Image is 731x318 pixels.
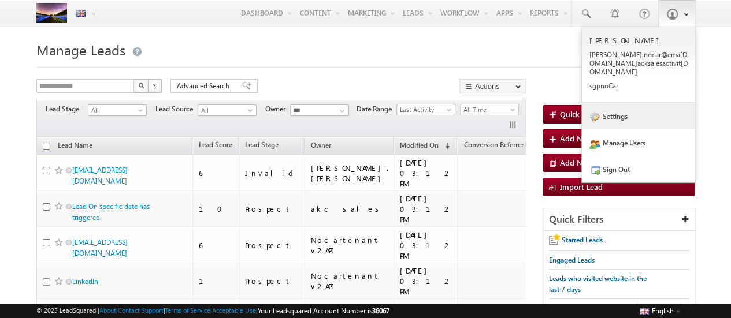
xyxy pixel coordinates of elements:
span: Your Leadsquared Account Number is [258,306,389,315]
a: Show All Items [333,105,348,117]
a: Last Activity [396,104,455,115]
span: © 2025 LeadSquared | | | | | [36,305,389,316]
button: Actions [459,79,526,93]
span: Lead Source [155,104,198,114]
div: Prospect [245,240,299,250]
span: Date Range [357,104,396,114]
a: Modified On (sorted descending) [394,139,455,154]
div: Quick Filters [543,208,695,231]
a: Lead On specific date has triggered [72,202,150,222]
div: 1 [199,276,233,286]
a: Lead Stage [239,139,284,154]
a: All [88,104,147,116]
a: [PERSON_NAME] [PERSON_NAME].nocar@ema[DOMAIN_NAME]acksalesactivit[DOMAIN_NAME] sgpnoCar [582,27,695,103]
span: Lead Score [199,140,232,149]
span: All Time [461,104,515,115]
span: Import Lead [560,182,603,192]
a: All Time [460,104,519,115]
span: (sorted descending) [440,141,450,151]
a: LinkedIn [72,277,98,286]
div: Prospect [245,204,299,214]
span: Lead Stage [46,104,88,114]
button: ? [148,79,162,93]
div: akc sales [311,204,388,214]
a: Settings [582,103,695,129]
img: Custom Logo [36,3,67,23]
img: Search [138,83,144,88]
div: [DATE] 03:12 PM [400,193,452,225]
span: All [198,105,253,115]
div: 6 [199,240,233,250]
span: Engaged Leads [549,256,595,264]
span: Add New Lead [560,133,611,143]
span: Owner [311,141,331,149]
a: [EMAIL_ADDRESS][DOMAIN_NAME] [72,238,128,257]
div: [DATE] 03:12 PM [400,158,452,189]
span: Last Activity [397,104,452,115]
button: English [637,304,683,317]
span: English [652,306,674,315]
span: Leads who visited website in the last 7 days [549,274,647,294]
span: Owner [265,104,290,114]
span: Advanced Search [177,81,233,91]
a: Acceptable Use [212,306,256,314]
span: Manage Leads [36,40,125,59]
p: sgpno Car [589,81,688,90]
a: Lead Name [52,139,98,154]
a: Sign Out [582,156,695,182]
p: [PERSON_NAME] [589,35,688,45]
div: [DATE] 03:12 PM [400,230,452,261]
span: All [88,105,143,115]
div: 10 [199,204,233,214]
div: [PERSON_NAME].[PERSON_NAME] [311,163,388,184]
a: [EMAIL_ADDRESS][DOMAIN_NAME] [72,166,128,185]
span: 36067 [372,306,389,315]
a: Conversion Referrer URL [458,139,543,154]
p: [PERSON_NAME] .noca r@ema [DOMAIN_NAME] acksa lesac tivit [DOMAIN_NAME] [589,50,688,76]
div: [DATE] 03:12 PM [400,265,452,297]
a: Manage Users [582,129,695,156]
div: Invalid [245,168,299,178]
div: 6 [199,168,233,178]
span: Conversion Referrer URL [463,140,537,149]
span: Modified On [400,141,439,149]
span: Lead Stage [245,140,279,149]
span: Quick Add Lead [560,109,615,119]
a: Terms of Service [165,306,210,314]
a: All [198,104,257,116]
a: About [99,306,116,314]
div: Nocartenant v2API [311,271,388,291]
div: Prospect [245,276,299,286]
a: Contact Support [118,306,164,314]
a: Lead Score [193,139,238,154]
span: ? [153,81,158,91]
span: Starred Leads [562,235,603,244]
div: Nocartenant v2API [311,235,388,256]
span: Add New Lead [560,158,611,167]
